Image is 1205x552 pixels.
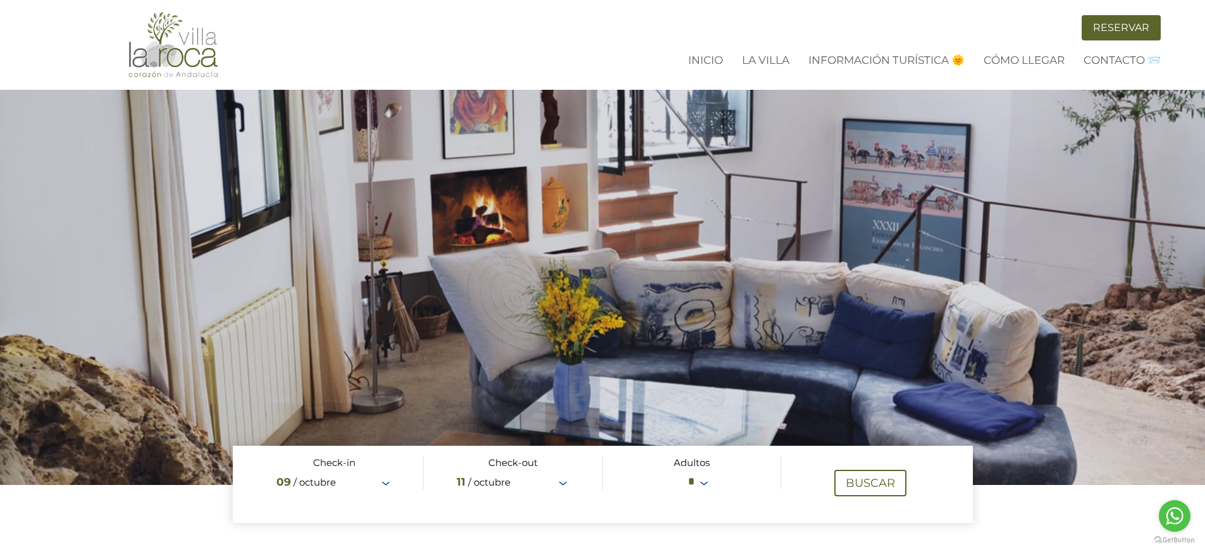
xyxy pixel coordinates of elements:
[984,54,1065,66] a: Cómo Llegar
[742,54,789,66] a: La Villa
[1154,536,1195,543] a: Go to GetButton.io website
[808,54,965,66] a: Información Turística 🌞
[1159,500,1190,532] a: Go to whatsapp
[846,477,895,489] div: Buscar
[834,470,906,496] button: Buscar
[1084,54,1161,66] a: Contacto 📨
[688,54,723,66] a: Inicio
[126,11,221,78] img: Villa La Roca - Situada en un tranquilo pueblo blanco de Montecorto , a 20 minutos de la ciudad m...
[1082,15,1161,40] a: Reservar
